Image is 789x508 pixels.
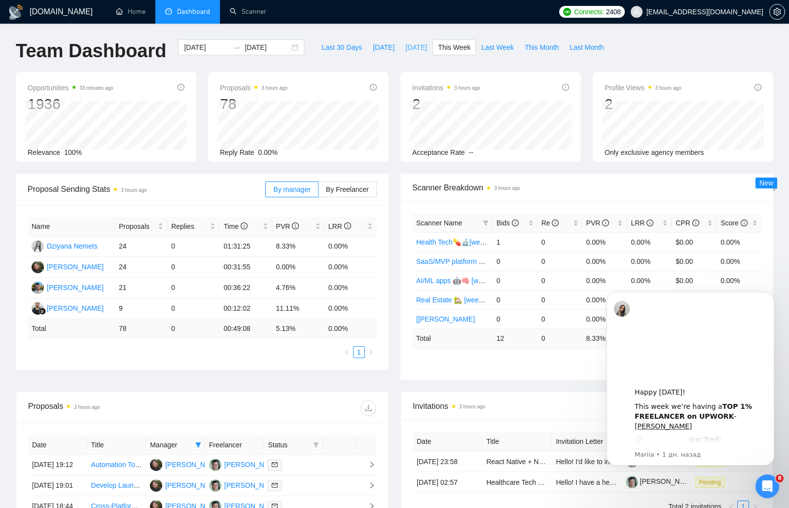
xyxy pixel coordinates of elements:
button: This Week [432,39,476,55]
span: info-circle [754,84,761,91]
span: 100% [64,148,82,156]
li: Previous Page [341,346,353,358]
td: 00:49:08 [219,319,272,338]
span: Status [268,439,309,450]
th: Proposals [115,217,167,236]
span: Invitations [413,400,761,412]
td: 0 [493,309,538,328]
td: 12 [493,328,538,348]
td: Healthcare Tech App [482,472,552,493]
td: 0 [493,290,538,309]
span: Proposal Sending Stats [28,183,265,195]
img: YN [209,479,221,492]
td: 0.00% [324,278,377,298]
span: Replies [171,221,208,232]
a: HH[PERSON_NAME] [32,262,104,270]
td: 0.00% [582,309,627,328]
a: setting [769,8,785,16]
td: 0 [167,298,219,319]
td: Total [28,319,115,338]
a: YN[PERSON_NAME] [209,481,281,489]
td: 00:31:55 [219,257,272,278]
a: [PERSON_NAME] [626,477,697,485]
span: By Freelancer [326,185,369,193]
span: info-circle [292,222,299,229]
div: [PERSON_NAME] [47,261,104,272]
td: [DATE] 02:57 [413,472,482,493]
span: setting [770,8,785,16]
span: Pending [695,477,725,488]
div: 78 [220,95,287,113]
a: FG[PERSON_NAME] [32,304,104,312]
th: Invitation Letter [552,432,621,451]
td: 0 [167,319,219,338]
span: [DATE] [373,42,394,53]
h1: Team Dashboard [16,39,166,63]
td: 00:12:02 [219,298,272,319]
a: AI/ML apps 🤖🧠 [weekend] [416,277,503,285]
span: filter [483,220,489,226]
span: PVR [586,219,610,227]
span: 0.00% [258,148,278,156]
td: 9 [115,298,167,319]
span: mail [272,482,278,488]
td: React Native + Node.js Expert Needed for Apple Pay & Paid App Upgrade [482,451,552,472]
div: [PERSON_NAME] [47,303,104,314]
span: Invitations [412,82,480,94]
span: info-circle [602,219,609,226]
span: info-circle [512,219,519,226]
td: 0.00% [582,252,627,271]
time: 3 hours ago [74,404,100,410]
td: [DATE] 19:01 [28,475,87,496]
td: Develop LaunchOKR SaaS Tool [87,475,146,496]
span: LRR [631,219,653,227]
button: Last Week [476,39,519,55]
span: mail [272,462,278,468]
span: Score [720,219,747,227]
td: $0.00 [672,271,717,290]
td: 0.00% [627,232,672,252]
img: HH [32,261,44,273]
th: Title [87,435,146,455]
img: YN [209,459,221,471]
td: 0 [167,236,219,257]
time: 3 hours ago [655,85,681,91]
span: Profile Views [605,82,681,94]
div: [PERSON_NAME] [165,459,222,470]
td: $0.00 [672,252,717,271]
div: 1936 [28,95,113,113]
th: Date [413,432,482,451]
input: End date [245,42,289,53]
img: logo [8,4,24,20]
button: left [341,346,353,358]
button: Last 30 Days [316,39,367,55]
td: 0.00% [324,257,377,278]
td: 0.00 % [324,319,377,338]
td: 0.00% [582,290,627,309]
span: right [368,349,374,355]
span: This Week [438,42,470,53]
div: Proposals [28,400,202,416]
td: 0.00% [324,298,377,319]
td: 00:36:22 [219,278,272,298]
td: 21 [115,278,167,298]
td: 0 [538,232,582,252]
button: right [365,346,377,358]
img: DN [32,240,44,253]
iframe: Intercom notifications сообщение [592,283,789,472]
span: info-circle [241,222,248,229]
time: 3 hours ago [121,187,147,193]
td: 0 [538,309,582,328]
td: 0 [538,328,582,348]
span: [DATE] [405,42,427,53]
span: info-circle [370,84,377,91]
button: setting [769,4,785,20]
div: [PERSON_NAME] [47,282,104,293]
td: 0.00% [627,271,672,290]
span: Relevance [28,148,60,156]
